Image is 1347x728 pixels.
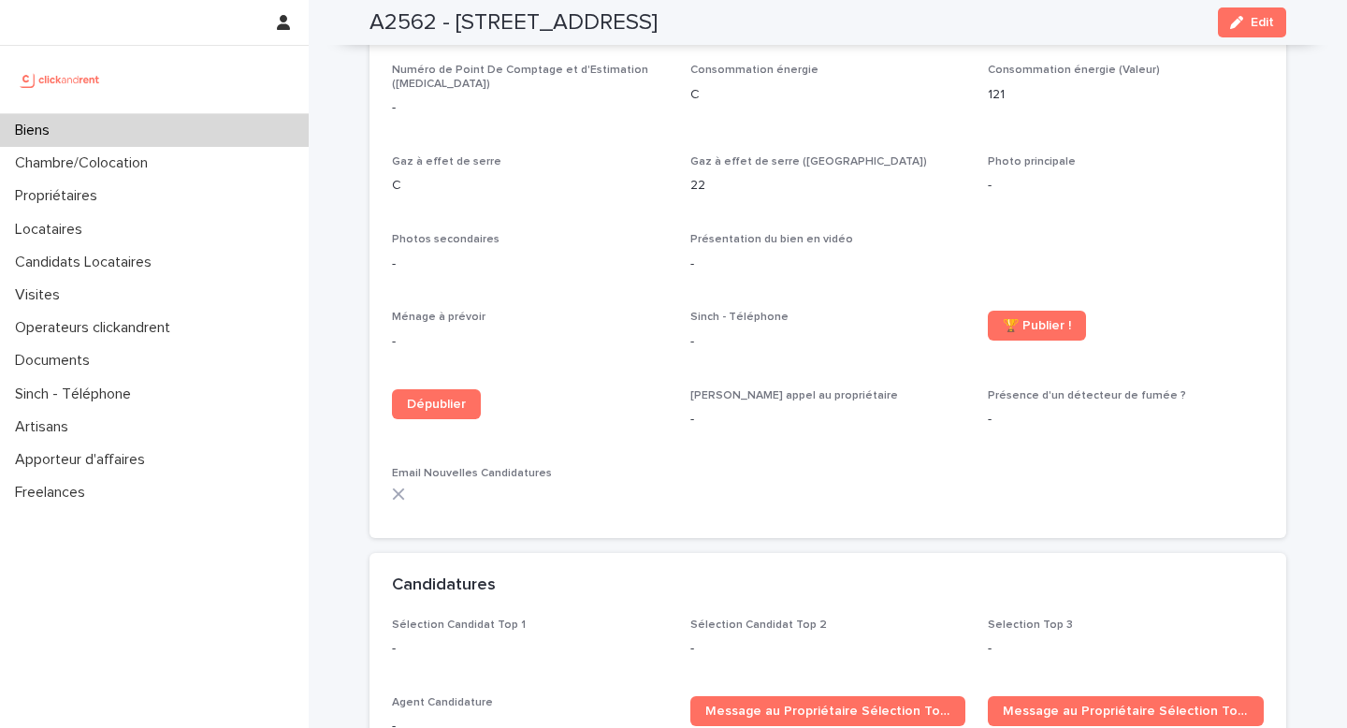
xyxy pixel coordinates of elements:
a: Message au Propriétaire Sélection Top 1 [690,696,966,726]
p: - [392,255,668,274]
p: C [392,176,668,196]
p: - [988,176,1264,196]
p: Artisans [7,418,83,436]
p: Chambre/Colocation [7,154,163,172]
span: Sinch - Téléphone [690,312,789,323]
h2: A2562 - [STREET_ADDRESS] [369,9,658,36]
p: - [392,332,668,352]
p: - [690,410,966,430]
span: Email Nouvelles Candidatures [392,468,552,479]
span: Présence d'un détecteur de fumée ? [988,390,1186,401]
span: Sélection Candidat Top 2 [690,619,827,631]
p: Visites [7,286,75,304]
span: [PERSON_NAME] appel au propriétaire [690,390,898,401]
p: Freelances [7,484,100,502]
span: Gaz à effet de serre ([GEOGRAPHIC_DATA]) [690,156,927,167]
p: Sinch - Téléphone [7,386,146,403]
span: Numéro de Point De Comptage et d'Estimation ([MEDICAL_DATA]) [392,65,648,89]
p: C [690,85,966,105]
span: Consommation énergie [690,65,818,76]
span: Photos secondaires [392,234,500,245]
span: Photo principale [988,156,1076,167]
p: Candidats Locataires [7,254,167,271]
p: - [988,639,1264,659]
span: Selection Top 3 [988,619,1073,631]
a: Dépublier [392,389,481,419]
p: Operateurs clickandrent [7,319,185,337]
span: Sélection Candidat Top 1 [392,619,526,631]
p: - [690,255,966,274]
p: - [392,639,668,659]
span: Message au Propriétaire Sélection Top 1 [705,705,951,718]
p: 22 [690,176,966,196]
p: - [392,98,668,118]
span: Dépublier [407,398,466,411]
p: 121 [988,85,1264,105]
span: Ménage à prévoir [392,312,485,323]
p: - [988,410,1264,430]
button: Edit [1218,7,1286,37]
p: Locataires [7,221,97,239]
span: Edit [1251,16,1274,29]
a: 🏆 Publier ! [988,311,1086,341]
img: UCB0brd3T0yccxBKYDjQ [15,61,106,98]
p: - [690,639,966,659]
a: Message au Propriétaire Sélection Top 2 [988,696,1264,726]
span: Présentation du bien en vidéo [690,234,853,245]
span: 🏆 Publier ! [1003,319,1071,332]
p: Biens [7,122,65,139]
p: Propriétaires [7,187,112,205]
h2: Candidatures [392,575,496,596]
p: Apporteur d'affaires [7,451,160,469]
span: Gaz à effet de serre [392,156,501,167]
p: Documents [7,352,105,370]
p: - [690,332,966,352]
span: Message au Propriétaire Sélection Top 2 [1003,705,1249,718]
span: Agent Candidature [392,697,493,708]
span: Consommation énergie (Valeur) [988,65,1160,76]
